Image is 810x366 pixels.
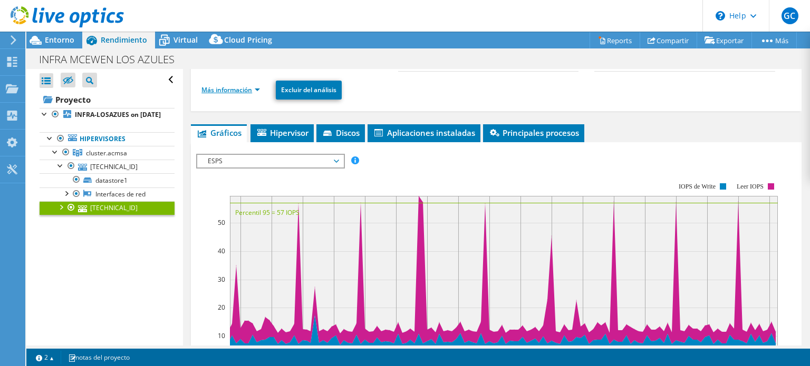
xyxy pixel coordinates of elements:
[488,127,579,138] span: Principales procesos
[737,183,764,190] text: Leer IOPS
[218,218,225,227] text: 50
[751,32,797,48] a: Más
[640,32,697,48] a: Compartir
[224,35,272,45] span: Cloud Pricing
[40,173,175,187] a: datastore1
[40,146,175,160] a: cluster.acmsa
[218,331,225,340] text: 10
[40,160,175,173] a: [TECHNICAL_ID]
[218,275,225,284] text: 30
[697,32,752,48] a: Exportar
[86,149,127,157] span: cluster.acmsa
[256,127,308,138] span: Hipervisor
[218,246,225,255] text: 40
[201,85,260,94] a: Más información
[276,81,342,100] a: Excluir del análisis
[61,351,137,364] a: notas del proyecto
[218,303,225,312] text: 20
[322,127,360,138] span: Discos
[196,127,242,138] span: Gráficos
[373,127,475,138] span: Aplicaciones instaladas
[202,155,338,167] span: ESPS
[40,132,175,146] a: Hipervisores
[782,7,798,24] span: GC
[34,54,191,65] h1: INFRA MCEWEN LOS AZULES
[40,91,175,108] a: Proyecto
[590,32,640,48] a: Reports
[679,183,716,190] text: IOPS de Write
[235,208,300,217] text: Percentil 95 = 57 IOPS
[28,351,61,364] a: 2
[45,35,74,45] span: Entorno
[101,35,147,45] span: Rendimiento
[40,108,175,122] a: INFRA-LOSAZUES on [DATE]
[75,110,161,119] b: INFRA-LOSAZUES on [DATE]
[716,11,725,21] svg: \n
[173,35,198,45] span: Virtual
[40,187,175,201] a: Interfaces de red
[40,201,175,215] a: [TECHNICAL_ID]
